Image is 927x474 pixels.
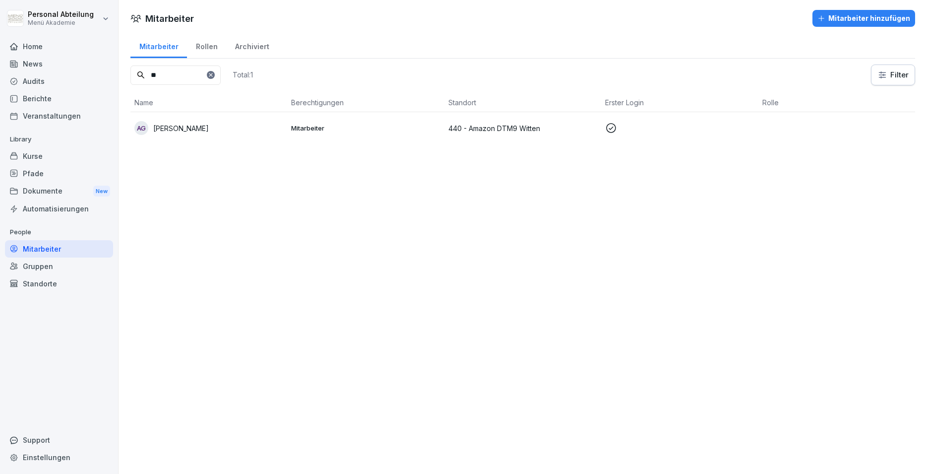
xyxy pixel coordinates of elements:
[28,19,94,26] p: Menü Akademie
[444,93,601,112] th: Standort
[812,10,915,27] button: Mitarbeiter hinzufügen
[130,93,287,112] th: Name
[187,33,226,58] a: Rollen
[5,182,113,201] a: DokumenteNew
[28,10,94,19] p: Personal Abteilung
[5,132,113,147] p: Library
[5,200,113,217] a: Automatisierungen
[5,55,113,72] a: News
[5,90,113,107] a: Berichte
[5,258,113,275] a: Gruppen
[817,13,910,24] div: Mitarbeiter hinzufügen
[226,33,278,58] a: Archiviert
[5,38,113,55] a: Home
[93,186,110,197] div: New
[448,123,597,134] p: 440 - Amazon DTM9 Witten
[5,431,113,449] div: Support
[145,12,194,25] h1: Mitarbeiter
[871,65,915,85] button: Filter
[5,449,113,466] a: Einstellungen
[134,121,148,135] div: AG
[5,165,113,182] a: Pfade
[5,72,113,90] a: Audits
[5,240,113,258] a: Mitarbeiter
[5,275,113,292] a: Standorte
[5,182,113,201] div: Dokumente
[601,93,758,112] th: Erster Login
[877,70,909,80] div: Filter
[5,147,113,165] a: Kurse
[287,93,444,112] th: Berechtigungen
[5,107,113,125] a: Veranstaltungen
[5,224,113,240] p: People
[758,93,915,112] th: Rolle
[291,124,440,133] p: Mitarbeiter
[130,33,187,58] a: Mitarbeiter
[153,123,209,134] p: [PERSON_NAME]
[233,70,253,79] p: Total: 1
